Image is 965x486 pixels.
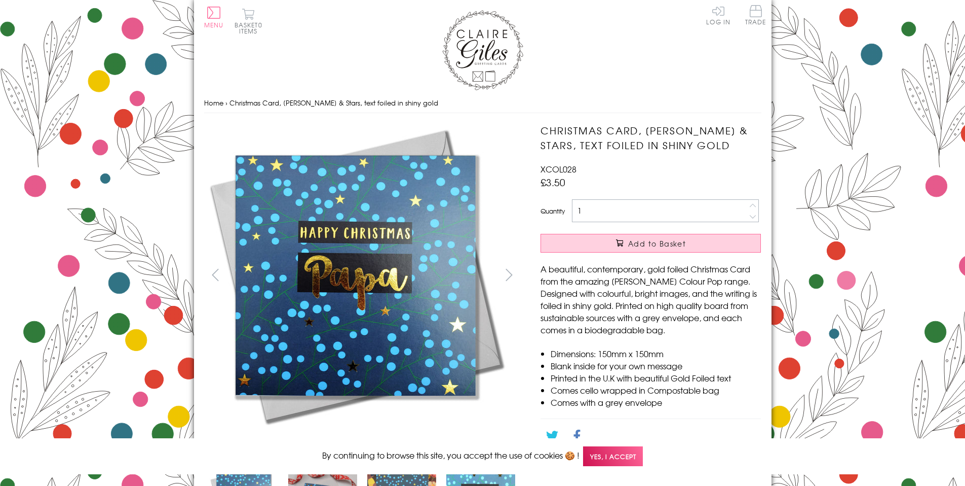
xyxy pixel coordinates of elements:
[551,384,761,396] li: Comes cello wrapped in Compostable bag
[497,263,520,286] button: next
[541,163,576,175] span: XCOL028
[204,123,508,428] img: Christmas Card, Papa Berries & Stars, text foiled in shiny gold
[551,396,761,408] li: Comes with a grey envelope
[225,98,227,108] span: ›
[204,20,224,29] span: Menu
[628,238,686,249] span: Add to Basket
[551,360,761,372] li: Blank inside for your own message
[541,123,761,153] h1: Christmas Card, [PERSON_NAME] & Stars, text foiled in shiny gold
[551,348,761,360] li: Dimensions: 150mm x 150mm
[541,206,565,216] label: Quantity
[583,446,643,466] span: Yes, I accept
[229,98,438,108] span: Christmas Card, [PERSON_NAME] & Stars, text foiled in shiny gold
[541,175,565,189] span: £3.50
[235,8,262,34] button: Basket0 items
[204,93,761,114] nav: breadcrumbs
[239,20,262,36] span: 0 items
[745,5,766,27] a: Trade
[442,10,523,90] img: Claire Giles Greetings Cards
[706,5,730,25] a: Log In
[204,98,223,108] a: Home
[551,372,761,384] li: Printed in the U.K with beautiful Gold Foiled text
[520,123,824,428] img: Christmas Card, Papa Berries & Stars, text foiled in shiny gold
[204,263,227,286] button: prev
[745,5,766,25] span: Trade
[541,263,761,336] p: A beautiful, contemporary, gold foiled Christmas Card from the amazing [PERSON_NAME] Colour Pop r...
[204,7,224,28] button: Menu
[541,234,761,253] button: Add to Basket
